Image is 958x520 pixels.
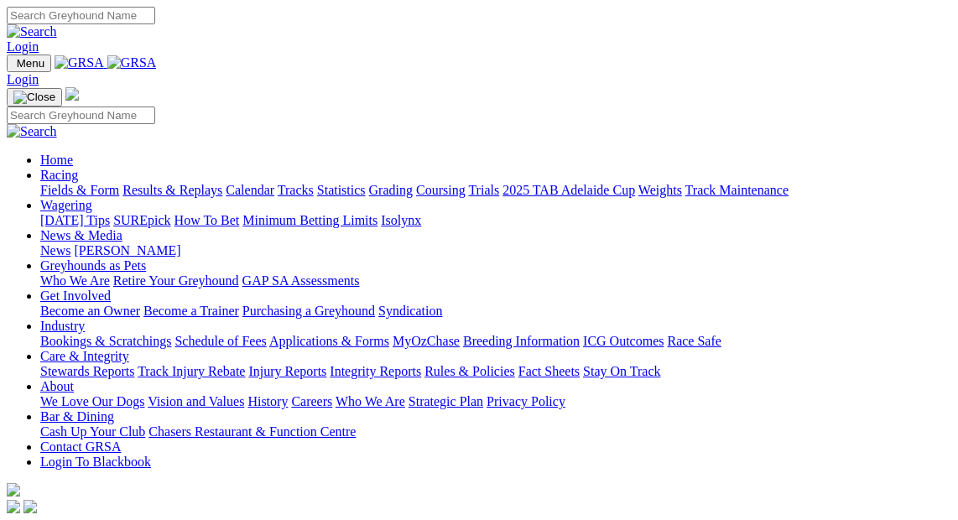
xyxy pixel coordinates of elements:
[40,349,129,363] a: Care & Integrity
[7,72,39,86] a: Login
[23,500,37,513] img: twitter.svg
[336,394,405,408] a: Who We Are
[17,57,44,70] span: Menu
[40,228,122,242] a: News & Media
[40,243,951,258] div: News & Media
[40,168,78,182] a: Racing
[40,409,114,424] a: Bar & Dining
[40,183,119,197] a: Fields & Form
[40,334,171,348] a: Bookings & Scratchings
[40,273,110,288] a: Who We Are
[7,500,20,513] img: facebook.svg
[74,243,180,257] a: [PERSON_NAME]
[278,183,314,197] a: Tracks
[330,364,421,378] a: Integrity Reports
[40,213,951,228] div: Wagering
[40,273,951,289] div: Greyhounds as Pets
[113,213,170,227] a: SUREpick
[40,439,121,454] a: Contact GRSA
[40,243,70,257] a: News
[13,91,55,104] img: Close
[416,183,466,197] a: Coursing
[424,364,515,378] a: Rules & Policies
[148,424,356,439] a: Chasers Restaurant & Function Centre
[40,424,951,439] div: Bar & Dining
[122,183,222,197] a: Results & Replays
[7,7,155,24] input: Search
[40,379,74,393] a: About
[40,364,134,378] a: Stewards Reports
[317,183,366,197] a: Statistics
[638,183,682,197] a: Weights
[378,304,442,318] a: Syndication
[7,24,57,39] img: Search
[468,183,499,197] a: Trials
[40,213,110,227] a: [DATE] Tips
[685,183,789,197] a: Track Maintenance
[148,394,244,408] a: Vision and Values
[40,258,146,273] a: Greyhounds as Pets
[242,213,377,227] a: Minimum Betting Limits
[40,394,144,408] a: We Love Our Dogs
[40,424,145,439] a: Cash Up Your Club
[393,334,460,348] a: MyOzChase
[381,213,421,227] a: Isolynx
[143,304,239,318] a: Become a Trainer
[518,364,580,378] a: Fact Sheets
[113,273,239,288] a: Retire Your Greyhound
[269,334,389,348] a: Applications & Forms
[667,334,721,348] a: Race Safe
[242,304,375,318] a: Purchasing a Greyhound
[40,394,951,409] div: About
[7,483,20,497] img: logo-grsa-white.png
[174,213,240,227] a: How To Bet
[40,334,951,349] div: Industry
[369,183,413,197] a: Grading
[7,124,57,139] img: Search
[40,319,85,333] a: Industry
[226,183,274,197] a: Calendar
[55,55,104,70] img: GRSA
[7,39,39,54] a: Login
[174,334,266,348] a: Schedule of Fees
[107,55,157,70] img: GRSA
[463,334,580,348] a: Breeding Information
[247,394,288,408] a: History
[40,304,140,318] a: Become an Owner
[138,364,245,378] a: Track Injury Rebate
[40,153,73,167] a: Home
[7,55,51,72] button: Toggle navigation
[583,364,660,378] a: Stay On Track
[502,183,635,197] a: 2025 TAB Adelaide Cup
[40,289,111,303] a: Get Involved
[65,87,79,101] img: logo-grsa-white.png
[583,334,664,348] a: ICG Outcomes
[40,304,951,319] div: Get Involved
[409,394,483,408] a: Strategic Plan
[40,183,951,198] div: Racing
[40,198,92,212] a: Wagering
[487,394,565,408] a: Privacy Policy
[7,107,155,124] input: Search
[248,364,326,378] a: Injury Reports
[40,364,951,379] div: Care & Integrity
[7,88,62,107] button: Toggle navigation
[291,394,332,408] a: Careers
[40,455,151,469] a: Login To Blackbook
[242,273,360,288] a: GAP SA Assessments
